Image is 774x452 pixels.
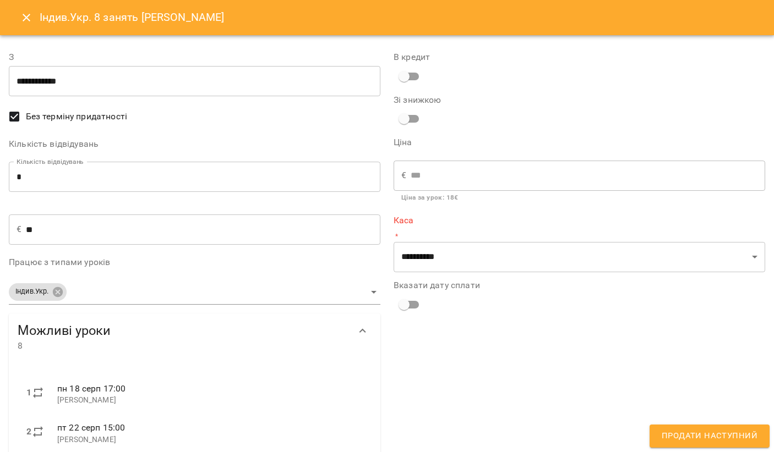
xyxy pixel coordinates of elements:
[57,422,125,433] span: пт 22 серп 15:00
[401,169,406,182] p: €
[57,434,363,445] p: [PERSON_NAME]
[57,383,126,394] span: пн 18 серп 17:00
[394,138,765,147] label: Ціна
[18,339,350,352] span: 8
[17,223,21,236] p: €
[350,318,376,344] button: Show more
[401,194,459,201] b: Ціна за урок : 18 €
[394,216,765,225] label: Каса
[394,96,517,104] label: Зі знижкою
[26,425,31,438] label: 2
[9,280,380,305] div: Індив.Укр.
[650,425,770,448] button: Продати наступний
[394,53,765,62] label: В кредит
[9,53,380,62] label: З
[26,386,31,399] label: 1
[9,286,55,297] span: Індив.Укр.
[18,322,350,339] span: Можливі уроки
[26,110,127,123] span: Без терміну придатності
[394,281,765,290] label: Вказати дату сплати
[13,4,40,31] button: Close
[662,429,757,443] span: Продати наступний
[40,9,225,26] h6: Індив.Укр. 8 занять [PERSON_NAME]
[57,395,363,406] p: [PERSON_NAME]
[9,140,380,148] label: Кількість відвідувань
[9,283,67,301] div: Індив.Укр.
[9,258,380,267] label: Працює з типами уроків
